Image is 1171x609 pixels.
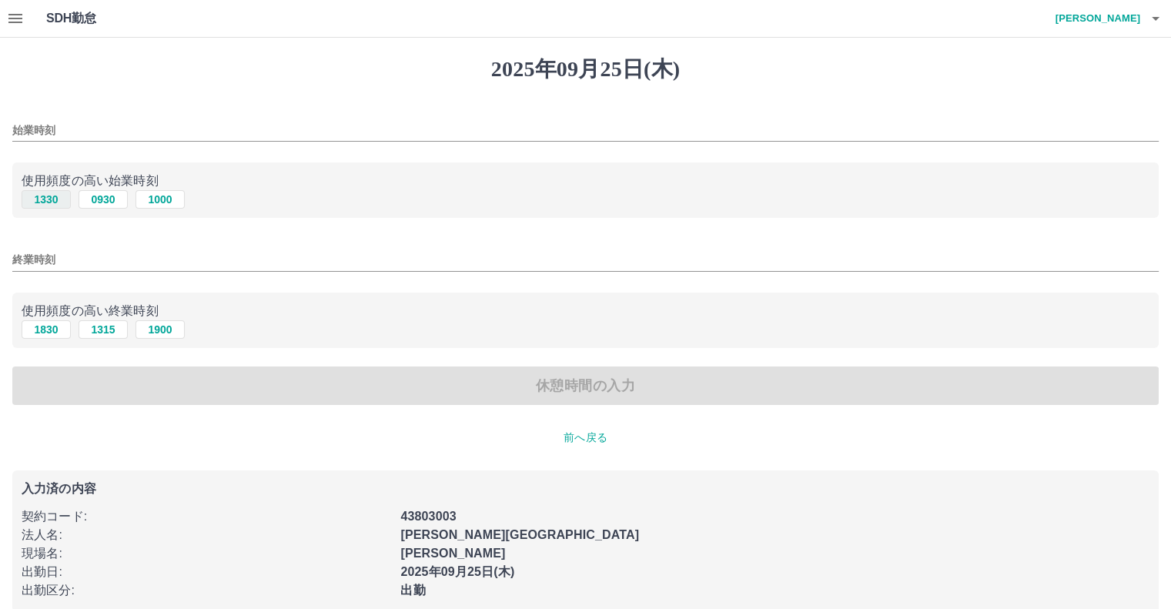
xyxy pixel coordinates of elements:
[22,302,1149,320] p: 使用頻度の高い終業時刻
[22,507,391,526] p: 契約コード :
[400,547,505,560] b: [PERSON_NAME]
[79,320,128,339] button: 1315
[12,430,1159,446] p: 前へ戻る
[400,510,456,523] b: 43803003
[400,584,425,597] b: 出勤
[22,563,391,581] p: 出勤日 :
[22,581,391,600] p: 出勤区分 :
[22,483,1149,495] p: 入力済の内容
[400,565,514,578] b: 2025年09月25日(木)
[136,320,185,339] button: 1900
[12,56,1159,82] h1: 2025年09月25日(木)
[22,544,391,563] p: 現場名 :
[400,528,639,541] b: [PERSON_NAME][GEOGRAPHIC_DATA]
[22,190,71,209] button: 1330
[22,526,391,544] p: 法人名 :
[136,190,185,209] button: 1000
[22,172,1149,190] p: 使用頻度の高い始業時刻
[79,190,128,209] button: 0930
[22,320,71,339] button: 1830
